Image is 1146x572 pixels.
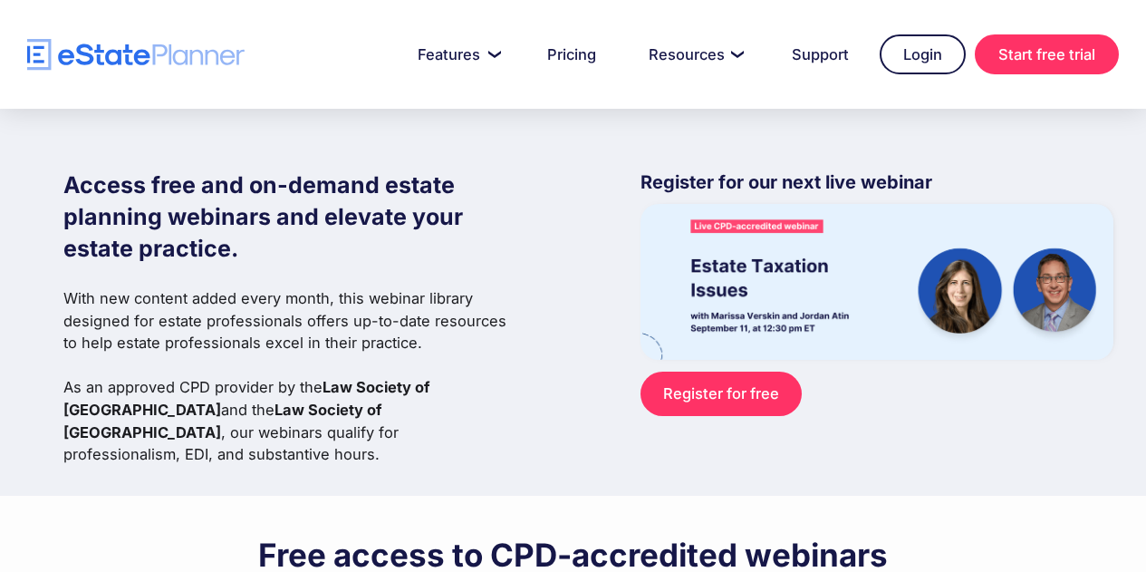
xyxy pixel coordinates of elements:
[640,372,801,416] a: Register for free
[770,36,871,73] a: Support
[63,287,515,466] p: With new content added every month, this webinar library designed for estate professionals offers...
[525,36,618,73] a: Pricing
[63,401,382,441] strong: Law Society of [GEOGRAPHIC_DATA]
[975,34,1119,74] a: Start free trial
[396,36,516,73] a: Features
[63,170,515,265] h1: Access free and on-demand estate planning webinars and elevate your estate practice.
[627,36,761,73] a: Resources
[27,39,245,71] a: home
[880,34,966,74] a: Login
[640,170,1113,204] p: Register for our next live webinar
[640,204,1113,359] img: eState Academy webinar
